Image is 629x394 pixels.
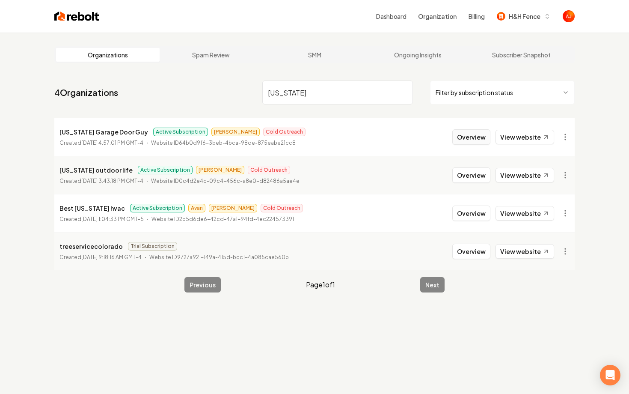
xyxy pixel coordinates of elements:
time: [DATE] 1:04:33 PM GMT-5 [81,216,144,222]
p: Created [59,215,144,224]
a: Dashboard [376,12,406,21]
a: Organizations [56,48,160,62]
a: View website [495,130,554,144]
a: View website [495,168,554,182]
button: Overview [452,244,490,259]
img: Rebolt Logo [54,10,99,22]
a: View website [495,206,554,221]
button: Overview [452,129,490,145]
p: [US_STATE] outdoor life [59,165,133,175]
a: Subscriber Snapshot [469,48,573,62]
img: Austin Jellison [563,10,575,22]
span: Active Subscription [138,166,193,174]
button: Billing [469,12,485,21]
p: Website ID 64b0d9f6-3beb-4bca-98de-875eabe21cc8 [151,139,296,147]
a: 4Organizations [54,87,118,98]
button: Overview [452,206,490,221]
p: treeservicecolorado [59,241,123,251]
p: [US_STATE] Garage Door Guy [59,127,148,137]
time: [DATE] 9:18:16 AM GMT-4 [81,254,142,260]
time: [DATE] 4:57:01 PM GMT-4 [81,140,143,146]
a: Ongoing Insights [366,48,470,62]
span: Page 1 of 1 [306,280,335,290]
div: Open Intercom Messenger [600,365,620,385]
span: Active Subscription [153,128,208,136]
span: [PERSON_NAME] [196,166,244,174]
span: H&H Fence [509,12,540,21]
p: Website ID 0c4d2e4c-09c4-456c-a8e0-d82486a5ae4e [151,177,300,185]
button: Organization [413,9,462,24]
p: Created [59,139,143,147]
time: [DATE] 3:43:18 PM GMT-4 [81,178,143,184]
span: Avan [188,204,205,212]
p: Website ID 9727a921-149a-415d-bcc1-4a085cae560b [149,253,289,262]
button: Overview [452,167,490,183]
input: Search by name or ID [262,81,413,104]
p: Website ID 2b5d6de6-42cd-47a1-94fd-4ec224573391 [151,215,294,224]
span: [PERSON_NAME] [209,204,257,212]
button: Open user button [563,10,575,22]
a: View website [495,244,554,259]
p: Created [59,253,142,262]
span: Active Subscription [130,204,185,212]
span: Cold Outreach [248,166,290,174]
img: H&H Fence [497,12,505,21]
span: Cold Outreach [261,204,303,212]
p: Created [59,177,143,185]
a: SMM [263,48,366,62]
span: Cold Outreach [263,128,306,136]
a: Spam Review [160,48,263,62]
span: [PERSON_NAME] [211,128,260,136]
p: Best [US_STATE] hvac [59,203,125,213]
span: Trial Subscription [128,242,177,251]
